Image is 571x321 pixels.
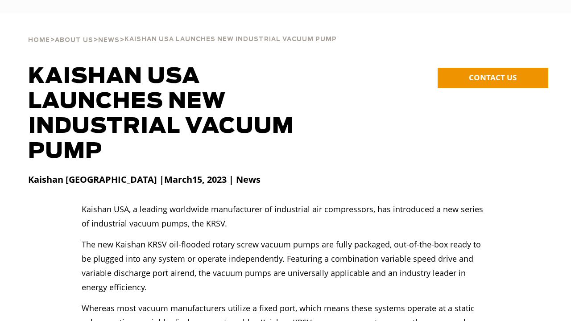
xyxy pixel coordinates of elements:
a: News [98,36,120,44]
a: Home [28,36,50,44]
a: CONTACT US [438,68,548,88]
span: News [98,37,120,43]
a: About Us [55,36,93,44]
div: > > > [28,27,337,47]
strong: 15 [192,173,202,185]
p: Kaishan USA, a leading worldwide manufacturer of industrial air compressors, has introduced a new... [82,202,489,230]
p: The new Kaishan KRSV oil-flooded rotary screw vacuum pumps are fully packaged, out-of-the-box rea... [82,237,489,294]
span: Home [28,37,50,43]
span: Kaishan USA Launches New Industrial Vacuum Pump [124,37,337,42]
span: About Us [55,37,93,43]
span: CONTACT US [469,72,517,82]
span: Kaishan USA Launches New Industrial Vacuum Pump [28,66,294,162]
strong: March [164,173,192,185]
strong: Kaishan [GEOGRAPHIC_DATA] | , 2023 | News [28,173,261,185]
